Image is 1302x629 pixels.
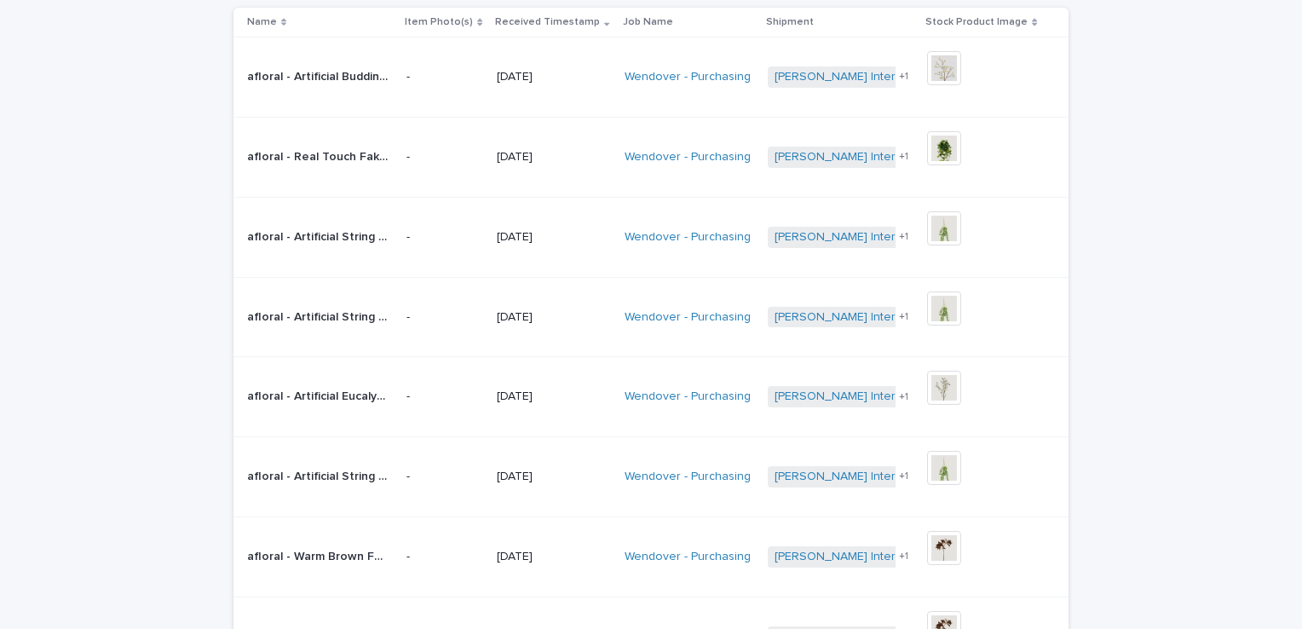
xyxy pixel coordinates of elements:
tr: afloral - Artificial String of Pearls Hanging Succulent - 13in | 77236afloral - Artificial String... [233,277,1069,357]
p: Received Timestamp [495,13,600,32]
p: - [406,550,483,564]
p: - [406,150,483,164]
p: afloral - Artificial Budding Flower Branch - 42in | 77232 [247,66,393,84]
a: [PERSON_NAME] Interiors | TDC Delivery | 24884 [775,550,1044,564]
p: [DATE] [497,470,611,484]
p: - [406,310,483,325]
p: [DATE] [497,390,611,404]
tr: afloral - Warm Brown Fake Magnolia Leaf Branch - 38.5in | 77263afloral - Warm Brown Fake Magnolia... [233,516,1069,597]
p: [DATE] [497,230,611,245]
span: + 1 [899,471,908,482]
p: afloral - Real Touch Fake Philodendron Hanging Plant - 36in | 77255 [247,147,393,164]
p: Name [247,13,277,32]
a: [PERSON_NAME] Interiors | TDC Delivery | 24884 [775,70,1044,84]
span: + 1 [899,232,908,242]
tr: afloral - Artificial String of Pearls Hanging Succulent - 13in | 77235afloral - Artificial String... [233,437,1069,517]
tr: afloral - Artificial Budding Flower Branch - 42in | 77232afloral - Artificial Budding Flower Bran... [233,38,1069,118]
span: + 1 [899,152,908,162]
tr: afloral - Artificial String of Pearls Hanging Succulent - 13in | 77234afloral - Artificial String... [233,197,1069,277]
a: Wendover - Purchasing [625,390,751,404]
p: Item Photo(s) [405,13,473,32]
p: afloral - Artificial String of Pearls Hanging Succulent - 13in | 77235 [247,466,393,484]
p: Stock Product Image [925,13,1028,32]
p: - [406,230,483,245]
p: Job Name [623,13,673,32]
a: Wendover - Purchasing [625,70,751,84]
a: [PERSON_NAME] Interiors | TDC Delivery | 24884 [775,150,1044,164]
span: + 1 [899,312,908,322]
a: Wendover - Purchasing [625,310,751,325]
p: afloral - Artificial String of Pearls Hanging Succulent - 13in | 77236 [247,307,393,325]
a: [PERSON_NAME] Interiors | TDC Delivery | 24884 [775,230,1044,245]
a: Wendover - Purchasing [625,470,751,484]
p: [DATE] [497,310,611,325]
p: - [406,70,483,84]
p: [DATE] [497,150,611,164]
p: afloral - Artificial String of Pearls Hanging Succulent - 13in | 77234 [247,227,393,245]
a: [PERSON_NAME] Interiors | TDC Delivery | 24884 [775,310,1044,325]
p: [DATE] [497,550,611,564]
tr: afloral - Real Touch Fake Philodendron Hanging Plant - 36in | 77255afloral - Real Touch Fake Phil... [233,117,1069,197]
p: Shipment [766,13,814,32]
tr: afloral - Artificial Eucalyptus Branch - 43in | 77233afloral - Artificial Eucalyptus Branch - 43i... [233,357,1069,437]
p: [DATE] [497,70,611,84]
span: + 1 [899,392,908,402]
span: + 1 [899,72,908,82]
a: Wendover - Purchasing [625,150,751,164]
p: - [406,470,483,484]
p: afloral - Artificial Eucalyptus Branch - 43in | 77233 [247,386,393,404]
a: Wendover - Purchasing [625,550,751,564]
p: - [406,390,483,404]
span: + 1 [899,551,908,562]
a: Wendover - Purchasing [625,230,751,245]
a: [PERSON_NAME] Interiors | TDC Delivery | 24884 [775,470,1044,484]
a: [PERSON_NAME] Interiors | TDC Delivery | 24884 [775,390,1044,404]
p: afloral - Warm Brown Fake Magnolia Leaf Branch - 38.5in | 77263 [247,546,393,564]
